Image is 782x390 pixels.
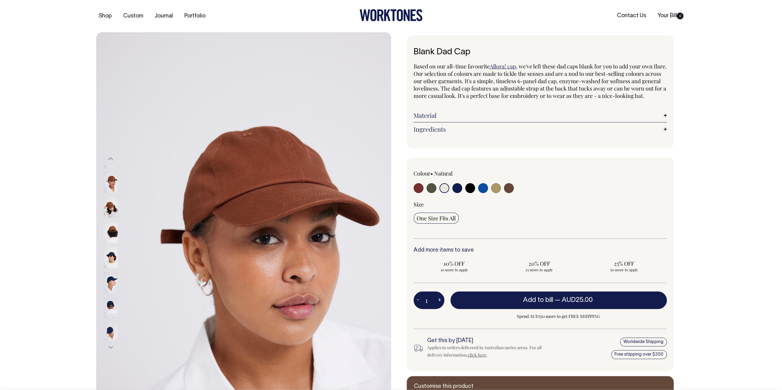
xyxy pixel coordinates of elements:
img: dark-navy [104,247,118,268]
img: chocolate [104,171,118,193]
div: Colour [414,170,515,177]
span: 50 more to apply [587,267,662,272]
input: 20% OFF 25 more to apply [498,258,580,274]
a: Contact Us [614,11,648,21]
span: One Size Fits All [417,214,456,222]
span: 0 [677,13,683,19]
a: Journal [152,11,175,21]
img: dark-navy [104,322,118,344]
span: Spend AUD350 more to get FREE SHIPPING [450,313,667,320]
input: 10% OFF 10 more to apply [414,258,495,274]
h1: Blank Dad Cap [414,48,667,57]
a: Material [414,112,667,119]
img: dark-navy [104,272,118,293]
h6: Get this by [DATE] [427,338,552,344]
a: click here [468,352,486,358]
a: Custom [121,11,146,21]
a: Your Bill0 [655,11,686,21]
a: Portfolio [182,11,208,21]
span: — [555,297,594,303]
button: Add to bill —AUD25.00 [450,292,667,309]
span: • [430,170,433,177]
input: 25% OFF 50 more to apply [584,258,665,274]
span: AUD25.00 [562,297,593,303]
img: chocolate [104,196,118,218]
span: 20% OFF [501,260,577,267]
a: Shop [96,11,114,21]
button: Previous [106,152,115,166]
span: 25% OFF [587,260,662,267]
h6: Customise this product [414,384,512,390]
div: Applies to orders delivered in Australian metro areas. For all delivery information, . [427,344,552,359]
span: Based on our all-time favourite [414,63,490,70]
span: Add to bill [523,297,553,303]
label: Natural [434,170,453,177]
input: One Size Fits All [414,213,459,224]
span: 10% OFF [417,260,492,267]
span: 10 more to apply [417,267,492,272]
div: Size [414,201,667,208]
button: Next [106,340,115,354]
span: , we've left these dad caps blank for you to add your own flare. Our selection of colours are mad... [414,63,667,99]
img: dark-navy [104,297,118,319]
a: Ingredients [414,125,667,133]
button: + [435,294,444,307]
h6: Add more items to save [414,247,667,253]
img: chocolate [104,222,118,243]
span: 25 more to apply [501,267,577,272]
a: Allora! cap [490,63,516,70]
button: - [414,294,422,307]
